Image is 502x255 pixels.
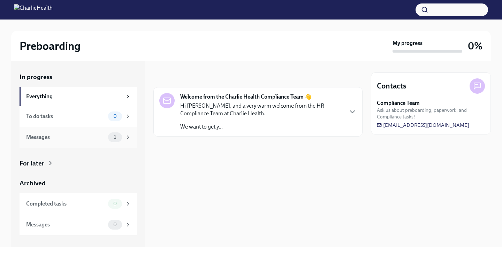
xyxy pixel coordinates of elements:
[26,221,105,229] div: Messages
[20,39,81,53] h2: Preboarding
[109,222,121,227] span: 0
[153,72,186,82] div: In progress
[20,72,137,82] a: In progress
[26,200,105,208] div: Completed tasks
[180,102,343,117] p: Hi [PERSON_NAME], and a very warm welcome from the HR Compliance Team at Charlie Health.
[20,159,44,168] div: For later
[180,123,343,131] p: We want to get y...
[20,87,137,106] a: Everything
[26,133,105,141] div: Messages
[20,106,137,127] a: To do tasks0
[377,81,406,91] h4: Contacts
[109,114,121,119] span: 0
[468,40,482,52] h3: 0%
[377,99,420,107] strong: Compliance Team
[377,107,485,120] span: Ask us about preboarding, paperwork, and Compliance tasks!
[393,39,423,47] strong: My progress
[180,93,312,101] strong: Welcome from the Charlie Health Compliance Team 👋
[20,159,137,168] a: For later
[377,122,469,129] a: [EMAIL_ADDRESS][DOMAIN_NAME]
[20,193,137,214] a: Completed tasks0
[110,134,120,140] span: 1
[26,93,122,100] div: Everything
[20,179,137,188] a: Archived
[109,201,121,206] span: 0
[20,127,137,148] a: Messages1
[26,113,105,120] div: To do tasks
[14,4,53,15] img: CharlieHealth
[20,214,137,235] a: Messages0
